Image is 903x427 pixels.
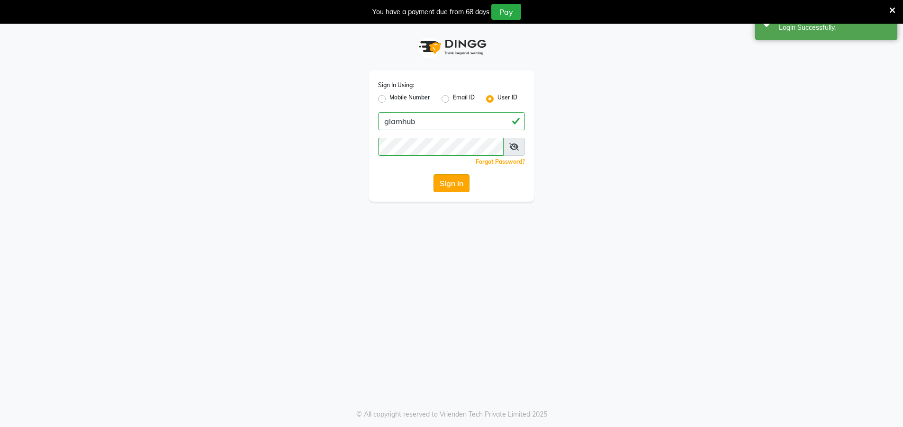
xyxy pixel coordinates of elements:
div: You have a payment due from 68 days [372,7,489,17]
div: Login Successfully. [779,23,890,33]
button: Sign In [433,174,470,192]
label: Email ID [453,93,475,105]
a: Forgot Password? [476,158,525,165]
label: Sign In Using: [378,81,414,89]
input: Username [378,138,504,156]
label: User ID [497,93,517,105]
img: logo1.svg [414,33,489,61]
button: Pay [491,4,521,20]
input: Username [378,112,525,130]
label: Mobile Number [389,93,430,105]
